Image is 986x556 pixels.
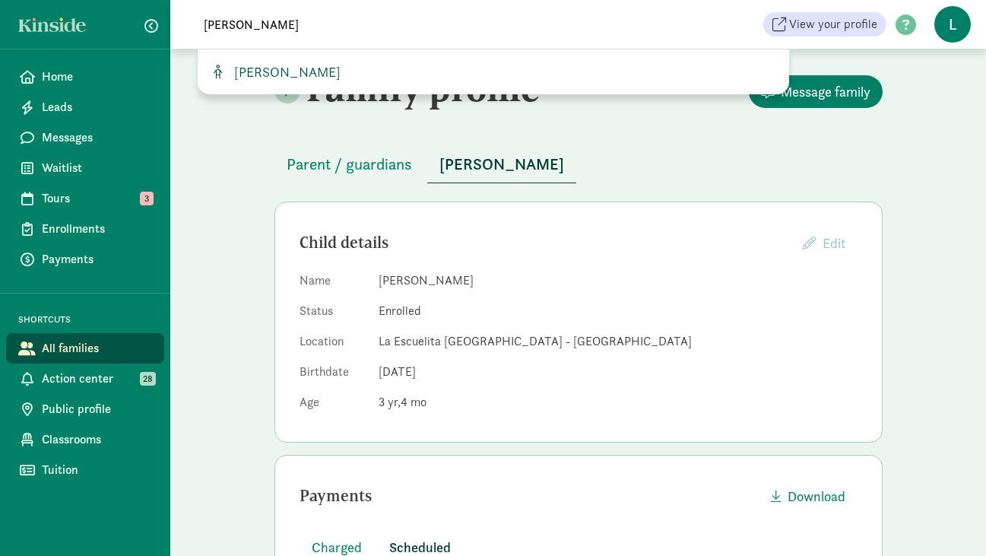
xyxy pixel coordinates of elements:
[791,227,858,259] button: Edit
[789,15,877,33] span: View your profile
[210,62,777,82] a: [PERSON_NAME]
[401,394,426,410] span: 4
[274,67,575,110] h2: Family profile
[228,63,341,81] span: [PERSON_NAME]
[287,152,412,176] span: Parent / guardians
[42,461,152,479] span: Tuition
[6,394,164,424] a: Public profile
[439,152,564,176] span: [PERSON_NAME]
[6,455,164,485] a: Tuition
[140,192,154,205] span: 3
[781,81,870,102] span: Message family
[379,394,401,410] span: 3
[300,302,366,326] dt: Status
[379,364,416,380] span: [DATE]
[6,364,164,394] a: Action center 28
[6,153,164,183] a: Waitlist
[6,92,164,122] a: Leads
[300,363,366,387] dt: Birthdate
[42,189,152,208] span: Tours
[427,156,576,173] a: [PERSON_NAME]
[6,333,164,364] a: All families
[42,370,152,388] span: Action center
[6,183,164,214] a: Tours 3
[788,486,845,507] span: Download
[379,272,858,290] dd: [PERSON_NAME]
[274,146,424,183] button: Parent / guardians
[300,272,366,296] dt: Name
[6,244,164,275] a: Payments
[823,234,845,252] span: Edit
[749,75,883,108] button: Message family
[300,393,366,418] dt: Age
[42,129,152,147] span: Messages
[42,98,152,116] span: Leads
[763,12,886,37] a: View your profile
[42,400,152,418] span: Public profile
[379,302,858,320] dd: Enrolled
[42,250,152,268] span: Payments
[300,230,791,255] div: Child details
[934,6,971,43] span: L
[140,372,156,386] span: 28
[6,122,164,153] a: Messages
[759,480,858,513] button: Download
[42,159,152,177] span: Waitlist
[42,431,152,449] span: Classrooms
[6,214,164,244] a: Enrollments
[274,156,424,173] a: Parent / guardians
[42,68,152,86] span: Home
[300,332,366,357] dt: Location
[42,339,152,357] span: All families
[42,220,152,238] span: Enrollments
[910,483,986,556] iframe: Chat Widget
[6,62,164,92] a: Home
[379,332,858,351] dd: La Escuelita [GEOGRAPHIC_DATA] - [GEOGRAPHIC_DATA]
[427,146,576,183] button: [PERSON_NAME]
[195,9,621,40] input: Search for a family, child or location
[6,424,164,455] a: Classrooms
[300,484,759,508] div: Payments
